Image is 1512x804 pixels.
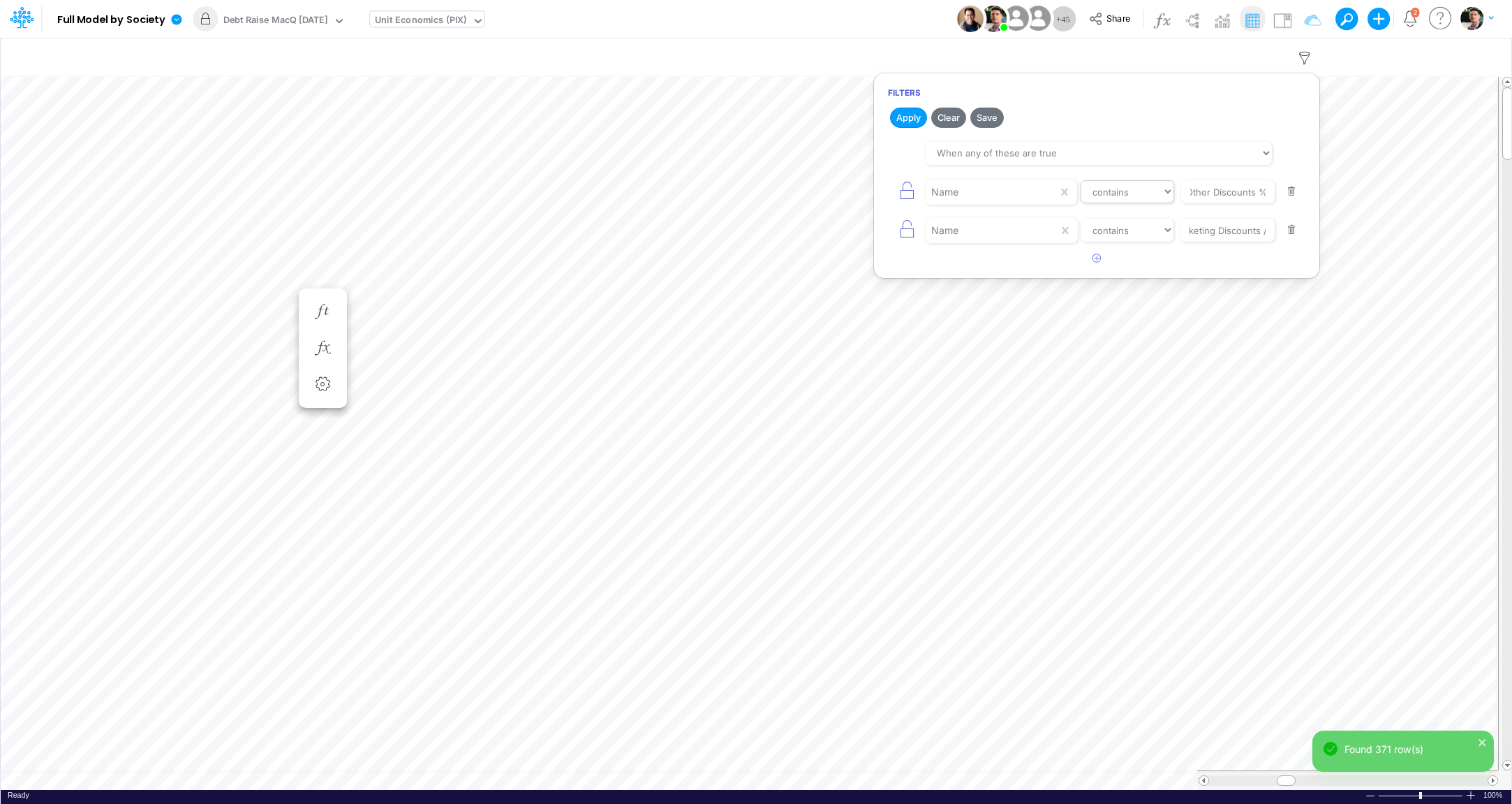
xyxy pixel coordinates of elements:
[57,14,165,27] b: Full Model by Society
[1414,9,1417,15] div: 2 unread items
[1082,8,1140,30] button: Share
[1483,790,1504,801] span: 100%
[1022,3,1053,34] img: User Image Icon
[1483,790,1504,801] div: Zoom level
[1365,791,1376,801] div: Zoom Out
[13,44,1208,73] input: Type a title here
[931,108,966,128] button: Clear
[8,791,29,799] span: Ready
[980,6,1007,32] img: User Image Icon
[1478,734,1488,749] button: close
[1000,3,1032,34] img: User Image Icon
[931,223,958,237] div: Name
[874,80,1319,105] h6: Filters
[931,184,958,199] div: Name
[970,108,1004,128] button: Save
[1465,790,1476,801] div: Zoom In
[890,108,927,128] button: Apply
[8,790,29,801] div: In Ready mode
[1402,10,1418,27] a: Notifications
[1378,790,1465,801] div: Zoom
[1106,13,1130,23] span: Share
[375,13,466,29] div: Unit Economics (PIX)
[957,6,984,32] img: User Image Icon
[1419,792,1422,799] div: Zoom
[1056,15,1070,24] span: + 45
[1344,742,1483,757] div: Found 371 row(s)
[223,13,328,29] div: Debt Raise MacQ [DATE]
